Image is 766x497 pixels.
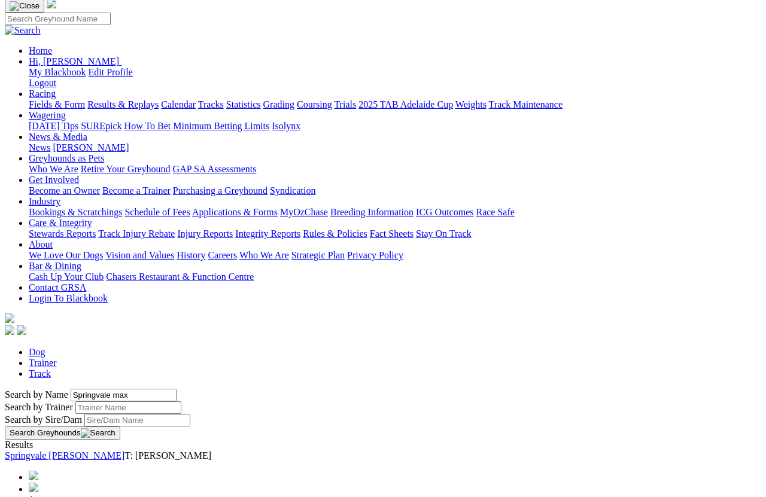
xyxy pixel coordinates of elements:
[29,99,85,109] a: Fields & Form
[105,250,174,260] a: Vision and Values
[29,483,38,492] img: chevron-left-pager-blue.svg
[297,99,332,109] a: Coursing
[29,164,761,175] div: Greyhounds as Pets
[29,121,78,131] a: [DATE] Tips
[98,228,175,239] a: Track Injury Rebate
[29,196,60,206] a: Industry
[416,228,471,239] a: Stay On Track
[370,228,414,239] a: Fact Sheets
[5,426,120,440] button: Search Greyhounds
[272,121,300,131] a: Isolynx
[106,272,254,282] a: Chasers Restaurant & Function Centre
[5,414,82,425] label: Search by Sire/Dam
[29,142,761,153] div: News & Media
[303,228,367,239] a: Rules & Policies
[29,282,86,292] a: Contact GRSA
[5,402,73,412] label: Search by Trainer
[235,228,300,239] a: Integrity Reports
[192,207,278,217] a: Applications & Forms
[29,368,51,379] a: Track
[173,185,268,196] a: Purchasing a Greyhound
[29,56,121,66] a: Hi, [PERSON_NAME]
[208,250,237,260] a: Careers
[29,347,45,357] a: Dog
[29,175,79,185] a: Get Involved
[177,250,205,260] a: History
[29,67,761,89] div: Hi, [PERSON_NAME]
[71,389,177,401] input: Search by Greyhound name
[75,401,181,414] input: Search by Trainer name
[5,389,68,400] label: Search by Name
[29,142,50,153] a: News
[29,45,52,56] a: Home
[29,293,108,303] a: Login To Blackbook
[280,207,328,217] a: MyOzChase
[29,250,103,260] a: We Love Our Dogs
[476,207,514,217] a: Race Safe
[198,99,224,109] a: Tracks
[124,207,190,217] a: Schedule of Fees
[29,89,56,99] a: Racing
[29,185,100,196] a: Become an Owner
[161,99,196,109] a: Calendar
[5,440,761,450] div: Results
[29,67,86,77] a: My Blackbook
[416,207,473,217] a: ICG Outcomes
[29,239,53,249] a: About
[29,250,761,261] div: About
[29,261,81,271] a: Bar & Dining
[29,121,761,132] div: Wagering
[5,13,111,25] input: Search
[29,164,78,174] a: Who We Are
[81,428,115,438] img: Search
[334,99,356,109] a: Trials
[5,450,761,461] div: T: [PERSON_NAME]
[29,228,96,239] a: Stewards Reports
[455,99,487,109] a: Weights
[29,78,56,88] a: Logout
[10,1,39,11] img: Close
[102,185,171,196] a: Become a Trainer
[29,471,38,480] img: chevrons-left-pager-blue.svg
[17,325,26,335] img: twitter.svg
[81,164,171,174] a: Retire Your Greyhound
[29,358,57,368] a: Trainer
[29,99,761,110] div: Racing
[330,207,414,217] a: Breeding Information
[29,110,66,120] a: Wagering
[53,142,129,153] a: [PERSON_NAME]
[5,450,124,461] a: Springvale [PERSON_NAME]
[239,250,289,260] a: Who We Are
[124,121,171,131] a: How To Bet
[270,185,315,196] a: Syndication
[177,228,233,239] a: Injury Reports
[5,325,14,335] img: facebook.svg
[29,132,87,142] a: News & Media
[29,272,104,282] a: Cash Up Your Club
[5,313,14,323] img: logo-grsa-white.png
[358,99,453,109] a: 2025 TAB Adelaide Cup
[81,121,121,131] a: SUREpick
[87,99,159,109] a: Results & Replays
[89,67,133,77] a: Edit Profile
[29,185,761,196] div: Get Involved
[263,99,294,109] a: Grading
[173,121,269,131] a: Minimum Betting Limits
[347,250,403,260] a: Privacy Policy
[173,164,257,174] a: GAP SA Assessments
[489,99,563,109] a: Track Maintenance
[5,25,41,36] img: Search
[84,414,190,426] input: Search by Sire/Dam name
[29,272,761,282] div: Bar & Dining
[291,250,345,260] a: Strategic Plan
[29,207,761,218] div: Industry
[29,207,122,217] a: Bookings & Scratchings
[29,153,104,163] a: Greyhounds as Pets
[226,99,261,109] a: Statistics
[29,56,119,66] span: Hi, [PERSON_NAME]
[29,218,92,228] a: Care & Integrity
[29,228,761,239] div: Care & Integrity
